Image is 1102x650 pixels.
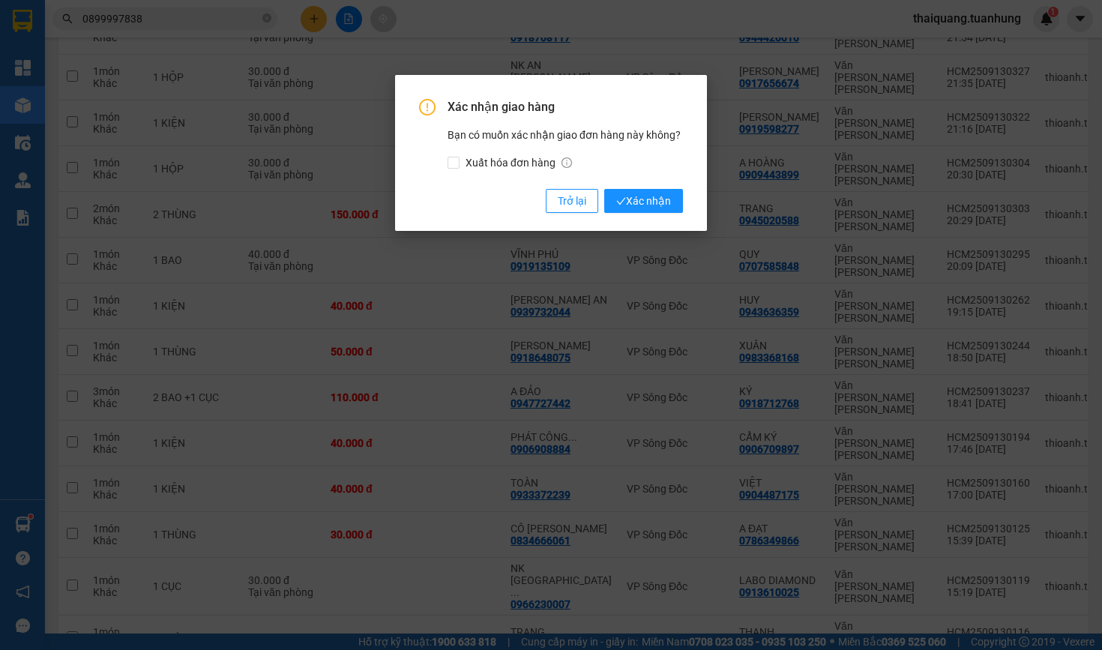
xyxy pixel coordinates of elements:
[448,99,683,115] span: Xác nhận giao hàng
[604,189,683,213] button: checkXác nhận
[616,196,626,206] span: check
[561,157,572,168] span: info-circle
[616,193,671,209] span: Xác nhận
[448,127,683,171] div: Bạn có muốn xác nhận giao đơn hàng này không?
[558,193,586,209] span: Trở lại
[460,154,578,171] span: Xuất hóa đơn hàng
[546,189,598,213] button: Trở lại
[419,99,436,115] span: exclamation-circle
